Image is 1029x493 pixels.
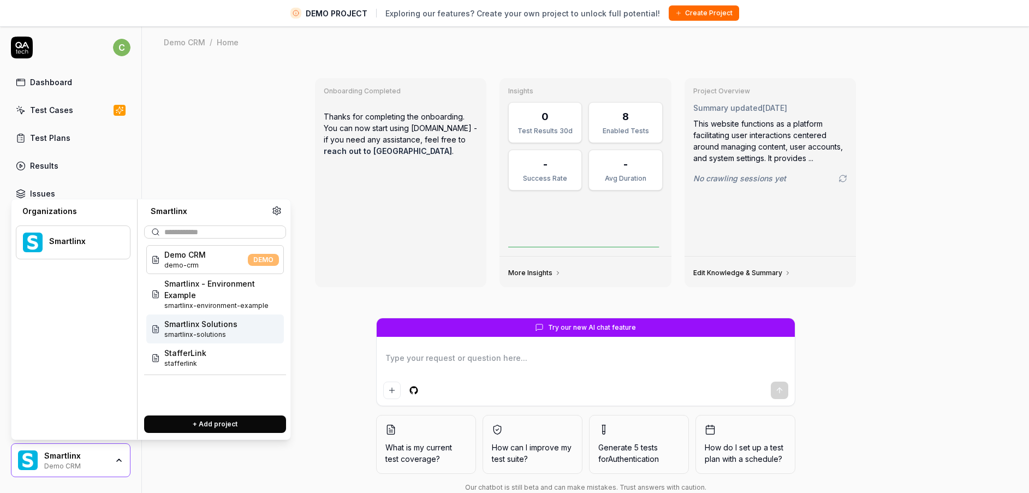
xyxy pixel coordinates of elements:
[144,415,286,433] button: + Add project
[144,206,272,217] div: Smartlinx
[508,269,561,277] a: More Insights
[693,87,848,96] h3: Project Overview
[30,76,72,88] div: Dashboard
[248,254,279,266] span: DEMO
[11,127,130,149] a: Test Plans
[18,450,38,470] img: Smartlinx Logo
[44,461,108,470] div: Demo CRM
[11,443,130,477] button: Smartlinx LogoSmartlinxDemo CRM
[164,37,205,47] div: Demo CRM
[622,109,629,124] div: 8
[838,174,847,183] a: Go to crawling settings
[548,323,636,332] span: Try our new AI chat feature
[492,442,573,465] span: How can I improve my test suite?
[598,443,659,464] span: Generate 5 tests for Authentication
[385,8,660,19] span: Exploring our features? Create your own project to unlock full potential!
[515,126,575,136] div: Test Results 30d
[30,188,55,199] div: Issues
[324,87,478,96] h3: Onboarding Completed
[543,157,548,171] div: -
[763,103,787,112] time: [DATE]
[306,8,367,19] span: DEMO PROJECT
[11,155,130,176] a: Results
[11,72,130,93] a: Dashboard
[693,173,786,184] span: No crawling sessions yet
[383,382,401,399] button: Add attachment
[144,243,286,407] div: Suggestions
[272,206,282,219] a: Organization settings
[16,206,130,217] div: Organizations
[385,442,467,465] span: What is my current test coverage?
[113,37,130,58] button: c
[30,104,73,116] div: Test Cases
[164,318,237,330] span: Smartlinx Solutions
[44,451,108,461] div: Smartlinx
[515,174,575,183] div: Success Rate
[589,415,689,474] button: Generate 5 tests forAuthentication
[30,160,58,171] div: Results
[210,37,212,47] div: /
[705,442,786,465] span: How do I set up a test plan with a schedule?
[16,225,130,259] button: Smartlinx LogoSmartlinx
[164,359,206,369] span: Project ID: r6Yf
[30,132,70,144] div: Test Plans
[164,249,206,260] span: Demo CRM
[376,415,476,474] button: What is my current test coverage?
[113,39,130,56] span: c
[693,118,848,164] div: This website functions as a platform facilitating user interactions centered around managing cont...
[164,301,279,311] span: Project ID: ZNJI
[164,347,206,359] span: StafferLink
[669,5,739,21] button: Create Project
[324,102,478,165] p: Thanks for completing the onboarding. You can now start using [DOMAIN_NAME] - if you need any ass...
[376,483,795,492] div: Our chatbot is still beta and can make mistakes. Trust answers with caution.
[693,269,791,277] a: Edit Knowledge & Summary
[164,260,206,270] span: Project ID: IXE0
[11,99,130,121] a: Test Cases
[164,330,237,340] span: Project ID: RpbL
[695,415,795,474] button: How do I set up a test plan with a schedule?
[542,109,549,124] div: 0
[693,103,763,112] span: Summary updated
[324,146,452,156] a: reach out to [GEOGRAPHIC_DATA]
[164,278,279,301] span: Smartlinx - Environment Example
[596,126,655,136] div: Enabled Tests
[596,174,655,183] div: Avg Duration
[483,415,582,474] button: How can I improve my test suite?
[49,236,116,246] div: Smartlinx
[217,37,239,47] div: Home
[508,87,663,96] h3: Insights
[23,233,43,252] img: Smartlinx Logo
[11,183,130,204] a: Issues
[623,157,628,171] div: -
